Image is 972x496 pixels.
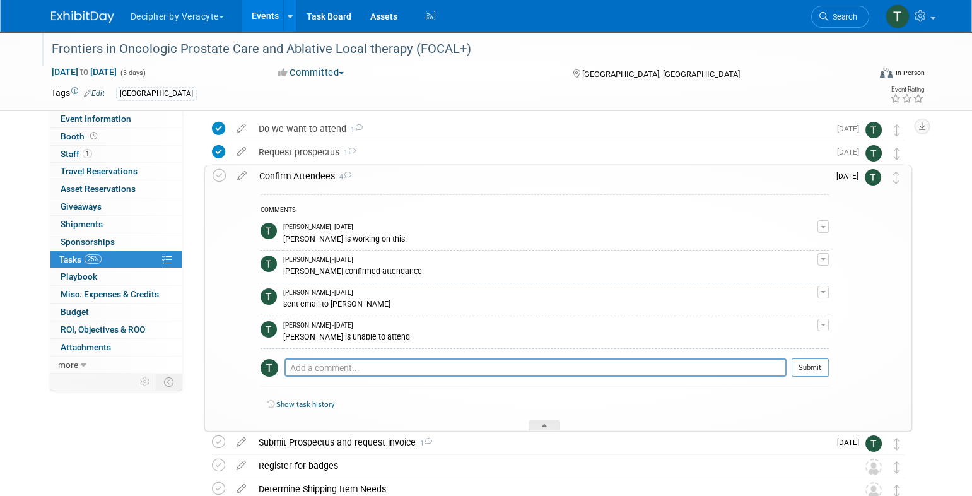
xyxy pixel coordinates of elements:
[50,251,182,268] a: Tasks25%
[50,268,182,285] a: Playbook
[261,359,278,377] img: Tony Alvarado
[894,68,924,78] div: In-Person
[811,6,869,28] a: Search
[83,149,92,158] span: 1
[50,304,182,321] a: Budget
[50,321,182,338] a: ROI, Objectives & ROO
[50,339,182,356] a: Attachments
[61,324,145,334] span: ROI, Objectives & ROO
[58,360,78,370] span: more
[283,264,817,276] div: [PERSON_NAME] confirmed attendance
[61,342,111,352] span: Attachments
[61,131,100,141] span: Booth
[252,432,829,453] div: Submit Prospectus and request invoice
[795,66,925,85] div: Event Format
[261,321,277,338] img: Tony Alvarado
[253,165,829,187] div: Confirm Attendees
[78,67,90,77] span: to
[50,146,182,163] a: Staff1
[335,173,351,181] span: 4
[231,170,253,182] a: edit
[252,118,829,139] div: Do we want to attend
[61,166,138,176] span: Travel Reservations
[894,461,900,473] i: Move task
[346,126,363,134] span: 1
[836,172,865,180] span: [DATE]
[283,288,353,297] span: [PERSON_NAME] - [DATE]
[230,146,252,158] a: edit
[252,141,829,163] div: Request prospectus
[865,169,881,186] img: Tony Alvarado
[283,330,817,342] div: [PERSON_NAME] is unable to attend
[50,128,182,145] a: Booth
[230,123,252,134] a: edit
[886,4,910,28] img: Tony Alvarado
[61,307,89,317] span: Budget
[61,289,159,299] span: Misc. Expenses & Credits
[865,145,882,162] img: Tony Alvarado
[61,114,131,124] span: Event Information
[88,131,100,141] span: Booth not reserved yet
[50,198,182,215] a: Giveaways
[880,68,893,78] img: Format-Inperson.png
[230,460,252,471] a: edit
[51,11,114,23] img: ExhibitDay
[84,89,105,98] a: Edit
[837,124,865,133] span: [DATE]
[894,124,900,136] i: Move task
[50,110,182,127] a: Event Information
[894,148,900,160] i: Move task
[51,66,117,78] span: [DATE] [DATE]
[230,483,252,495] a: edit
[274,66,349,80] button: Committed
[276,400,334,409] a: Show task history
[61,184,136,194] span: Asset Reservations
[283,232,817,244] div: [PERSON_NAME] is working on this.
[50,180,182,198] a: Asset Reservations
[837,438,865,447] span: [DATE]
[261,288,277,305] img: Tony Alvarado
[261,223,277,239] img: Tony Alvarado
[61,271,97,281] span: Playbook
[61,237,115,247] span: Sponsorships
[261,204,829,218] div: COMMENTS
[50,357,182,374] a: more
[893,172,899,184] i: Move task
[50,233,182,251] a: Sponsorships
[119,69,146,77] span: (3 days)
[47,38,850,61] div: Frontiers in Oncologic Prostate Care and Ablative Local therapy (FOCAL+)
[50,163,182,180] a: Travel Reservations
[894,438,900,450] i: Move task
[828,12,857,21] span: Search
[889,86,923,93] div: Event Rating
[50,216,182,233] a: Shipments
[61,149,92,159] span: Staff
[156,374,182,390] td: Toggle Event Tabs
[85,254,102,264] span: 25%
[792,358,829,377] button: Submit
[283,321,353,330] span: [PERSON_NAME] - [DATE]
[59,254,102,264] span: Tasks
[134,374,156,390] td: Personalize Event Tab Strip
[283,256,353,264] span: [PERSON_NAME] - [DATE]
[61,219,103,229] span: Shipments
[283,297,817,309] div: sent email to [PERSON_NAME]
[252,455,840,476] div: Register for badges
[837,148,865,156] span: [DATE]
[261,256,277,272] img: Tony Alvarado
[339,149,356,157] span: 1
[865,435,882,452] img: Tony Alvarado
[116,87,197,100] div: [GEOGRAPHIC_DATA]
[51,86,105,101] td: Tags
[283,223,353,232] span: [PERSON_NAME] - [DATE]
[416,439,432,447] span: 1
[865,459,882,475] img: Unassigned
[865,122,882,138] img: Tony Alvarado
[230,437,252,448] a: edit
[50,286,182,303] a: Misc. Expenses & Credits
[582,69,740,79] span: [GEOGRAPHIC_DATA], [GEOGRAPHIC_DATA]
[61,201,102,211] span: Giveaways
